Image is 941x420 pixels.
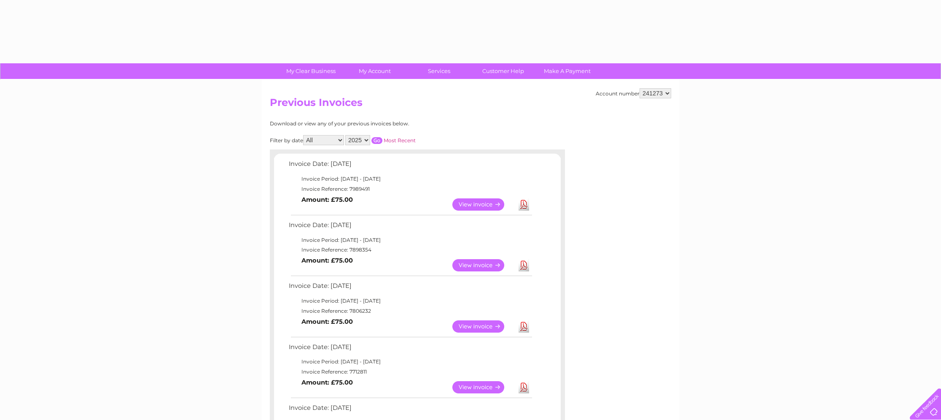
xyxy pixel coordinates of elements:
[452,381,514,393] a: View
[276,63,346,79] a: My Clear Business
[287,184,533,194] td: Invoice Reference: 7989491
[301,196,353,203] b: Amount: £75.00
[270,135,491,145] div: Filter by date
[287,158,533,174] td: Invoice Date: [DATE]
[452,259,514,271] a: View
[452,198,514,211] a: View
[519,381,529,393] a: Download
[270,97,671,113] h2: Previous Invoices
[532,63,602,79] a: Make A Payment
[519,320,529,333] a: Download
[519,259,529,271] a: Download
[287,402,533,418] td: Invoice Date: [DATE]
[596,88,671,98] div: Account number
[301,379,353,386] b: Amount: £75.00
[287,245,533,255] td: Invoice Reference: 7898354
[287,367,533,377] td: Invoice Reference: 7712811
[340,63,410,79] a: My Account
[384,137,416,144] a: Most Recent
[301,257,353,264] b: Amount: £75.00
[468,63,538,79] a: Customer Help
[270,121,491,127] div: Download or view any of your previous invoices below.
[452,320,514,333] a: View
[287,341,533,357] td: Invoice Date: [DATE]
[287,296,533,306] td: Invoice Period: [DATE] - [DATE]
[287,235,533,245] td: Invoice Period: [DATE] - [DATE]
[301,318,353,325] b: Amount: £75.00
[519,198,529,211] a: Download
[287,174,533,184] td: Invoice Period: [DATE] - [DATE]
[287,306,533,316] td: Invoice Reference: 7806232
[287,357,533,367] td: Invoice Period: [DATE] - [DATE]
[287,219,533,235] td: Invoice Date: [DATE]
[404,63,474,79] a: Services
[287,280,533,296] td: Invoice Date: [DATE]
